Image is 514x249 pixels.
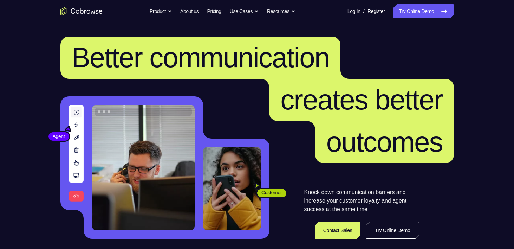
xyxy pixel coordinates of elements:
button: Use Cases [230,4,259,18]
a: Register [367,4,385,18]
p: Knock down communication barriers and increase your customer loyalty and agent success at the sam... [304,188,419,213]
span: / [363,7,365,15]
a: Pricing [207,4,221,18]
span: Better communication [72,42,330,73]
button: Product [150,4,172,18]
a: About us [180,4,199,18]
a: Try Online Demo [366,222,419,239]
span: outcomes [326,126,443,158]
a: Log In [347,4,360,18]
a: Go to the home page [60,7,103,15]
span: creates better [280,84,442,115]
img: A customer support agent talking on the phone [92,105,195,230]
img: A customer holding their phone [203,147,261,230]
a: Contact Sales [315,222,361,239]
a: Try Online Demo [393,4,454,18]
button: Resources [267,4,295,18]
